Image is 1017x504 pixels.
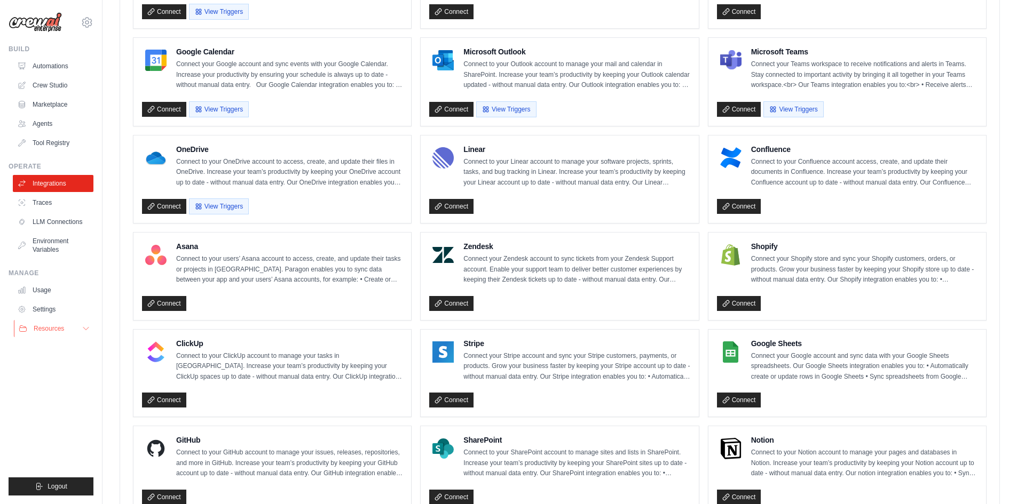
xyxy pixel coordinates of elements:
[176,351,403,382] p: Connect to your ClickUp account to manage your tasks in [GEOGRAPHIC_DATA]. Increase your team’s p...
[476,101,536,117] button: View Triggers
[34,324,64,333] span: Resources
[717,296,761,311] a: Connect
[432,438,454,459] img: SharePoint Logo
[463,338,690,349] h4: Stripe
[14,320,94,337] button: Resources
[13,175,93,192] a: Integrations
[13,282,93,299] a: Usage
[176,46,403,57] h4: Google Calendar
[751,447,977,479] p: Connect to your Notion account to manage your pages and databases in Notion. Increase your team’s...
[142,4,186,19] a: Connect
[429,199,474,214] a: Connect
[176,59,403,91] p: Connect your Google account and sync events with your Google Calendar. Increase your productivity...
[751,338,977,349] h4: Google Sheets
[9,269,93,277] div: Manage
[142,199,186,214] a: Connect
[48,482,67,491] span: Logout
[13,134,93,151] a: Tool Registry
[176,435,403,445] h4: GitHub
[720,244,742,266] img: Shopify Logo
[176,157,403,188] p: Connect to your OneDrive account to access, create, and update their files in OneDrive. Increase ...
[751,254,977,285] p: Connect your Shopify store and sync your Shopify customers, orders, or products. Grow your busine...
[13,77,93,94] a: Crew Studio
[763,101,823,117] button: View Triggers
[13,194,93,211] a: Traces
[751,157,977,188] p: Connect to your Confluence account access, create, and update their documents in Confluence. Incr...
[145,147,167,169] img: OneDrive Logo
[463,46,690,57] h4: Microsoft Outlook
[432,147,454,169] img: Linear Logo
[432,244,454,266] img: Zendesk Logo
[463,241,690,252] h4: Zendesk
[9,162,93,171] div: Operate
[429,102,474,117] a: Connect
[176,447,403,479] p: Connect to your GitHub account to manage your issues, releases, repositories, and more in GitHub....
[9,45,93,53] div: Build
[145,438,167,459] img: GitHub Logo
[432,341,454,363] img: Stripe Logo
[176,254,403,285] p: Connect to your users’ Asana account to access, create, and update their tasks or projects in [GE...
[176,338,403,349] h4: ClickUp
[720,438,742,459] img: Notion Logo
[717,4,761,19] a: Connect
[429,296,474,311] a: Connect
[9,12,62,33] img: Logo
[751,144,977,155] h4: Confluence
[9,477,93,495] button: Logout
[13,233,93,258] a: Environment Variables
[13,96,93,113] a: Marketplace
[463,144,690,155] h4: Linear
[720,341,742,363] img: Google Sheets Logo
[189,198,249,214] button: View Triggers
[751,351,977,382] p: Connect your Google account and sync data with your Google Sheets spreadsheets. Our Google Sheets...
[429,4,474,19] a: Connect
[13,301,93,318] a: Settings
[717,393,761,407] a: Connect
[145,244,167,266] img: Asana Logo
[717,199,761,214] a: Connect
[432,50,454,71] img: Microsoft Outlook Logo
[463,59,690,91] p: Connect to your Outlook account to manage your mail and calendar in SharePoint. Increase your tea...
[463,157,690,188] p: Connect to your Linear account to manage your software projects, sprints, tasks, and bug tracking...
[13,213,93,230] a: LLM Connections
[751,59,977,91] p: Connect your Teams workspace to receive notifications and alerts in Teams. Stay connected to impo...
[145,341,167,363] img: ClickUp Logo
[142,296,186,311] a: Connect
[176,144,403,155] h4: OneDrive
[142,102,186,117] a: Connect
[717,102,761,117] a: Connect
[720,50,742,71] img: Microsoft Teams Logo
[463,435,690,445] h4: SharePoint
[463,351,690,382] p: Connect your Stripe account and sync your Stripe customers, payments, or products. Grow your busi...
[751,435,977,445] h4: Notion
[176,241,403,252] h4: Asana
[429,393,474,407] a: Connect
[145,50,167,71] img: Google Calendar Logo
[189,4,249,20] button: View Triggers
[189,101,249,117] button: View Triggers
[751,241,977,252] h4: Shopify
[142,393,186,407] a: Connect
[13,58,93,75] a: Automations
[463,254,690,285] p: Connect your Zendesk account to sync tickets from your Zendesk Support account. Enable your suppo...
[13,115,93,132] a: Agents
[720,147,742,169] img: Confluence Logo
[751,46,977,57] h4: Microsoft Teams
[463,447,690,479] p: Connect to your SharePoint account to manage sites and lists in SharePoint. Increase your team’s ...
